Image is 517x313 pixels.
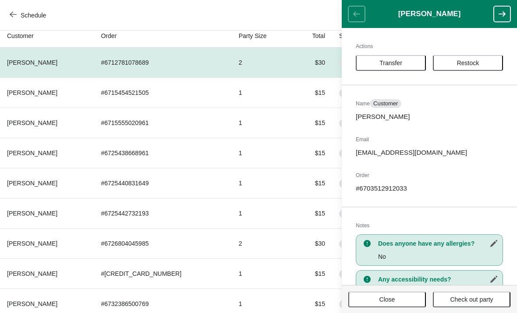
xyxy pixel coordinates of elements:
button: Restock [433,55,503,71]
h2: Name [356,99,503,108]
h1: [PERSON_NAME] [365,10,494,18]
p: [PERSON_NAME] [356,112,503,121]
td: $15 [293,198,332,228]
th: Order [94,24,231,48]
td: 1 [232,258,293,289]
td: 2 [232,48,293,77]
td: $15 [293,108,332,138]
p: No [378,252,498,261]
h2: Notes [356,221,503,230]
td: $15 [293,258,332,289]
td: 1 [232,138,293,168]
td: # [CREDIT_CARD_NUMBER] [94,258,231,289]
span: [PERSON_NAME] [7,119,57,126]
td: 1 [232,198,293,228]
th: Status [332,24,386,48]
button: Schedule [4,7,53,23]
td: $30 [293,228,332,258]
td: # 6725440831649 [94,168,231,198]
h3: Any accessibility needs? [378,275,498,284]
td: # 6726804045985 [94,228,231,258]
h2: Actions [356,42,503,51]
span: Customer [373,100,398,107]
span: [PERSON_NAME] [7,59,57,66]
span: [PERSON_NAME] [7,150,57,156]
button: Check out party [433,292,510,307]
td: # 6712781078689 [94,48,231,77]
span: [PERSON_NAME] [7,270,57,277]
td: # 6725442732193 [94,198,231,228]
span: [PERSON_NAME] [7,240,57,247]
td: 1 [232,108,293,138]
td: 1 [232,168,293,198]
td: $15 [293,168,332,198]
td: # 6715454521505 [94,77,231,108]
td: $30 [293,48,332,77]
span: Restock [457,59,479,66]
button: Transfer [356,55,426,71]
span: Close [379,296,395,303]
button: Close [348,292,426,307]
span: Schedule [21,12,46,19]
span: [PERSON_NAME] [7,300,57,307]
span: Transfer [379,59,402,66]
span: [PERSON_NAME] [7,89,57,96]
span: [PERSON_NAME] [7,180,57,187]
td: 2 [232,228,293,258]
p: # 6703512912033 [356,184,503,193]
td: 1 [232,77,293,108]
p: [EMAIL_ADDRESS][DOMAIN_NAME] [356,148,503,157]
td: # 6725438668961 [94,138,231,168]
h3: Does anyone have any allergies? [378,239,498,248]
td: # 6715555020961 [94,108,231,138]
h2: Email [356,135,503,144]
th: Party Size [232,24,293,48]
td: $15 [293,138,332,168]
th: Total [293,24,332,48]
span: Check out party [450,296,493,303]
td: $15 [293,77,332,108]
h2: Order [356,171,503,180]
span: [PERSON_NAME] [7,210,57,217]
